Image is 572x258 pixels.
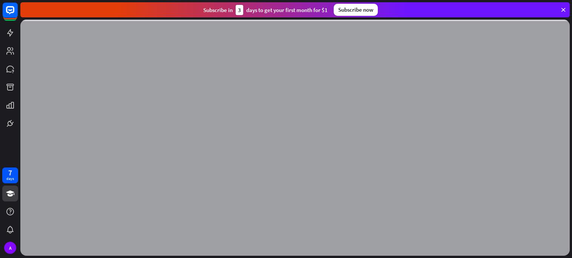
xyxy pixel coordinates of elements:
div: Subscribe in days to get your first month for $1 [203,5,328,15]
a: 7 days [2,167,18,183]
div: days [6,176,14,181]
div: 3 [236,5,243,15]
div: 7 [8,169,12,176]
div: Subscribe now [334,4,378,16]
div: A [4,242,16,254]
